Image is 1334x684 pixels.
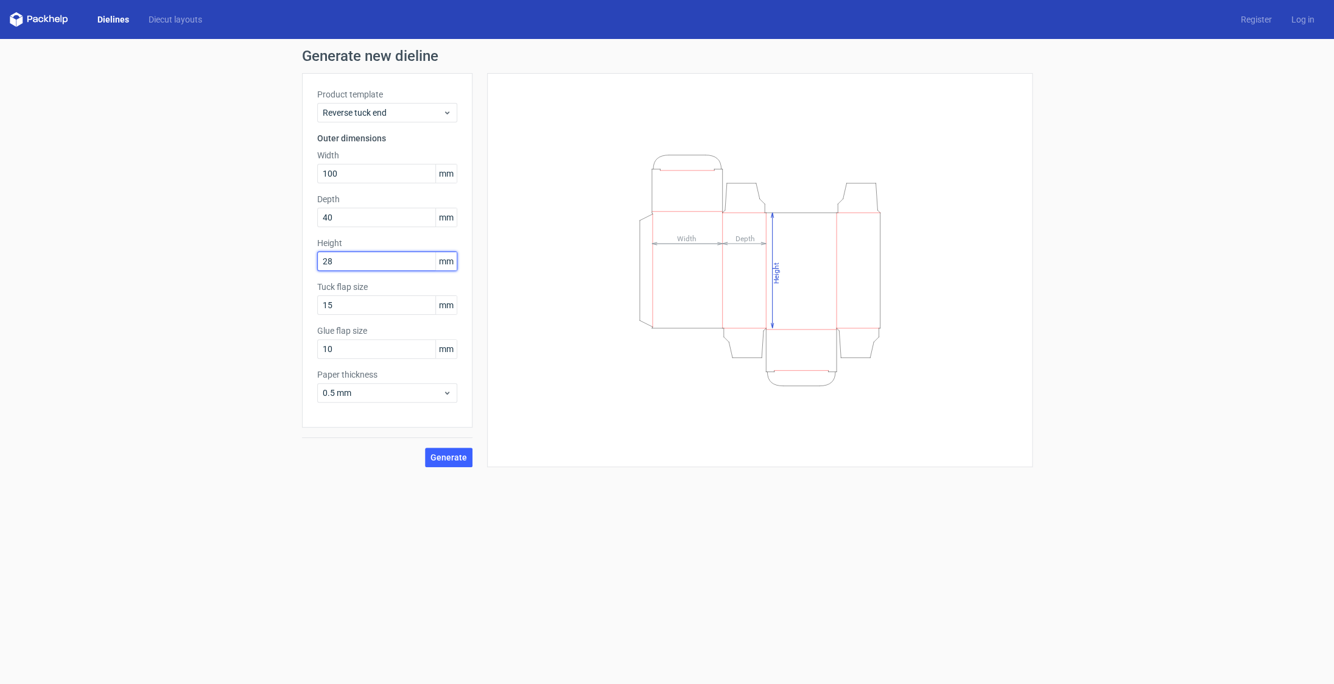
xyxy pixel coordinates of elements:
[1231,13,1282,26] a: Register
[317,193,457,205] label: Depth
[430,453,467,462] span: Generate
[323,387,443,399] span: 0.5 mm
[435,340,457,358] span: mm
[771,262,780,283] tspan: Height
[435,164,457,183] span: mm
[735,234,754,242] tspan: Depth
[435,252,457,270] span: mm
[302,49,1033,63] h1: Generate new dieline
[317,368,457,381] label: Paper thickness
[317,132,457,144] h3: Outer dimensions
[317,237,457,249] label: Height
[139,13,212,26] a: Diecut layouts
[317,149,457,161] label: Width
[676,234,696,242] tspan: Width
[435,296,457,314] span: mm
[317,325,457,337] label: Glue flap size
[435,208,457,227] span: mm
[425,448,472,467] button: Generate
[1282,13,1324,26] a: Log in
[317,281,457,293] label: Tuck flap size
[88,13,139,26] a: Dielines
[323,107,443,119] span: Reverse tuck end
[317,88,457,100] label: Product template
